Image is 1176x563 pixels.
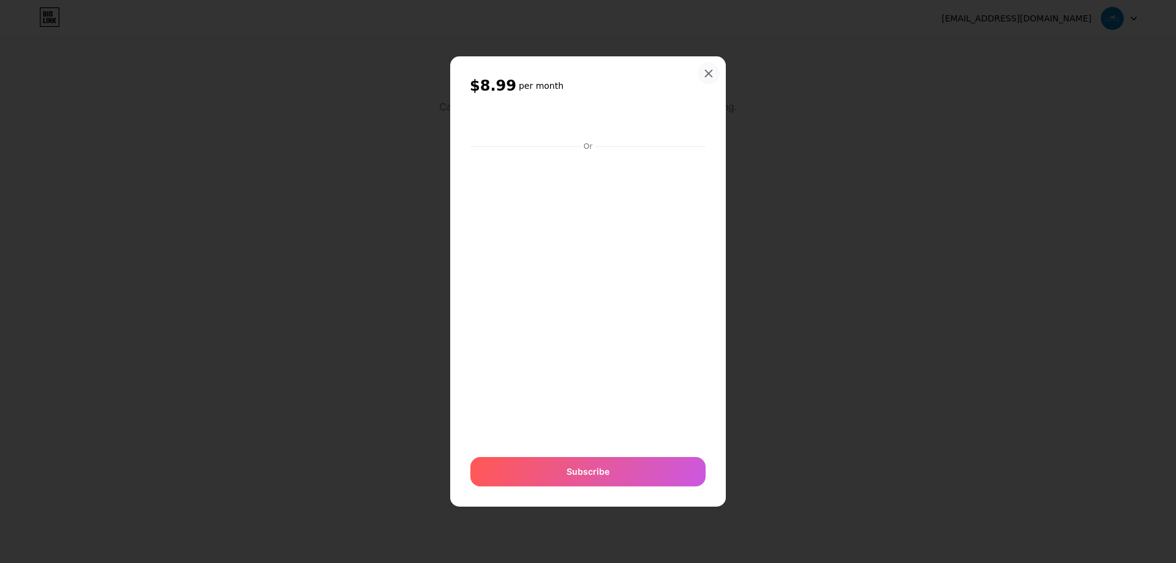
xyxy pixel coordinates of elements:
div: Or [581,142,595,151]
h6: per month [519,80,563,92]
iframe: Secure payment button frame [470,108,706,138]
iframe: Secure payment input frame [468,153,708,444]
span: $8.99 [470,76,516,96]
span: Subscribe [567,465,609,478]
